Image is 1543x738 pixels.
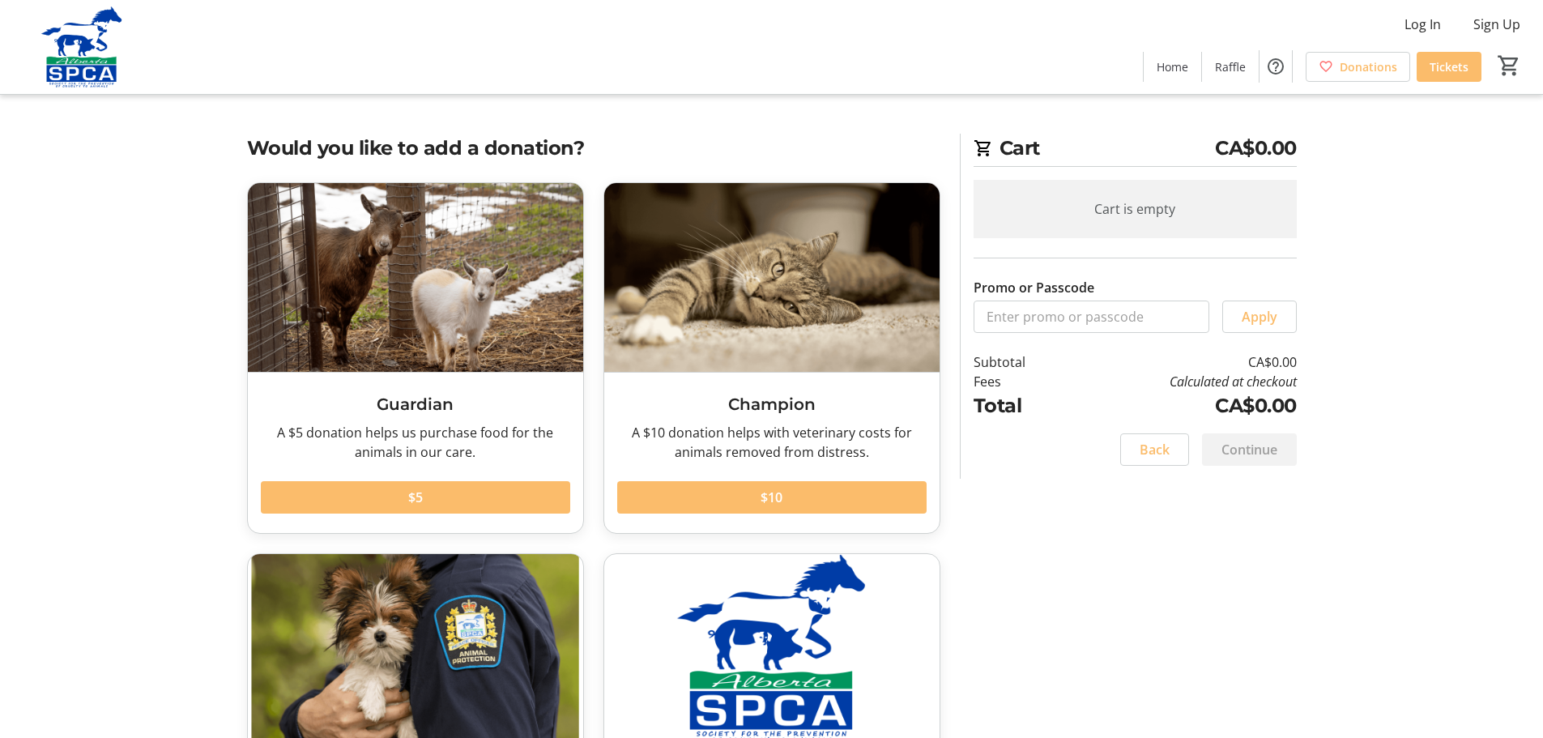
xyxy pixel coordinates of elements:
[1430,58,1468,75] span: Tickets
[1067,391,1296,420] td: CA$0.00
[1306,52,1410,82] a: Donations
[974,278,1094,297] label: Promo or Passcode
[974,352,1068,372] td: Subtotal
[248,183,583,372] img: Guardian
[974,391,1068,420] td: Total
[617,481,927,514] button: $10
[1473,15,1520,34] span: Sign Up
[1404,15,1441,34] span: Log In
[1120,433,1189,466] button: Back
[1494,51,1524,80] button: Cart
[1140,440,1170,459] span: Back
[1067,352,1296,372] td: CA$0.00
[1340,58,1397,75] span: Donations
[1242,307,1277,326] span: Apply
[974,134,1297,167] h2: Cart
[1144,52,1201,82] a: Home
[1260,50,1292,83] button: Help
[1157,58,1188,75] span: Home
[1460,11,1533,37] button: Sign Up
[1222,301,1297,333] button: Apply
[408,488,423,507] span: $5
[261,481,570,514] button: $5
[1215,58,1246,75] span: Raffle
[617,423,927,462] div: A $10 donation helps with veterinary costs for animals removed from distress.
[974,301,1209,333] input: Enter promo or passcode
[247,134,940,163] h2: Would you like to add a donation?
[604,183,940,372] img: Champion
[1417,52,1481,82] a: Tickets
[261,392,570,416] h3: Guardian
[10,6,154,87] img: Alberta SPCA's Logo
[974,180,1297,238] div: Cart is empty
[1067,372,1296,391] td: Calculated at checkout
[261,423,570,462] div: A $5 donation helps us purchase food for the animals in our care.
[974,372,1068,391] td: Fees
[617,392,927,416] h3: Champion
[1392,11,1454,37] button: Log In
[1202,52,1259,82] a: Raffle
[761,488,782,507] span: $10
[1215,134,1297,163] span: CA$0.00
